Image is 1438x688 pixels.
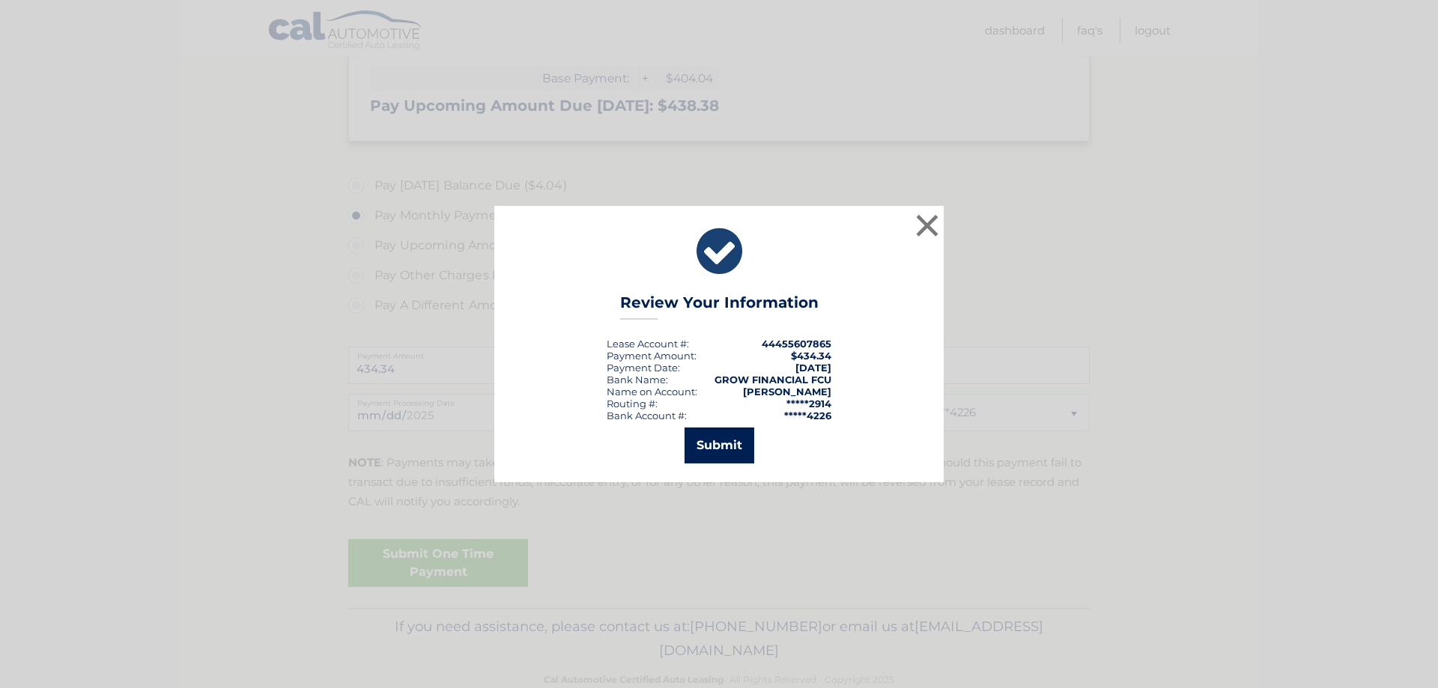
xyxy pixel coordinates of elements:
[607,386,697,398] div: Name on Account:
[607,362,680,374] div: :
[685,427,754,463] button: Submit
[795,362,831,374] span: [DATE]
[607,362,678,374] span: Payment Date
[743,386,831,398] strong: [PERSON_NAME]
[620,293,819,320] h3: Review Your Information
[607,338,689,350] div: Lease Account #:
[607,374,668,386] div: Bank Name:
[912,210,942,240] button: ×
[607,410,687,421] div: Bank Account #:
[607,398,658,410] div: Routing #:
[762,338,831,350] strong: 44455607865
[791,350,831,362] span: $434.34
[607,350,697,362] div: Payment Amount:
[715,374,831,386] strong: GROW FINANCIAL FCU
